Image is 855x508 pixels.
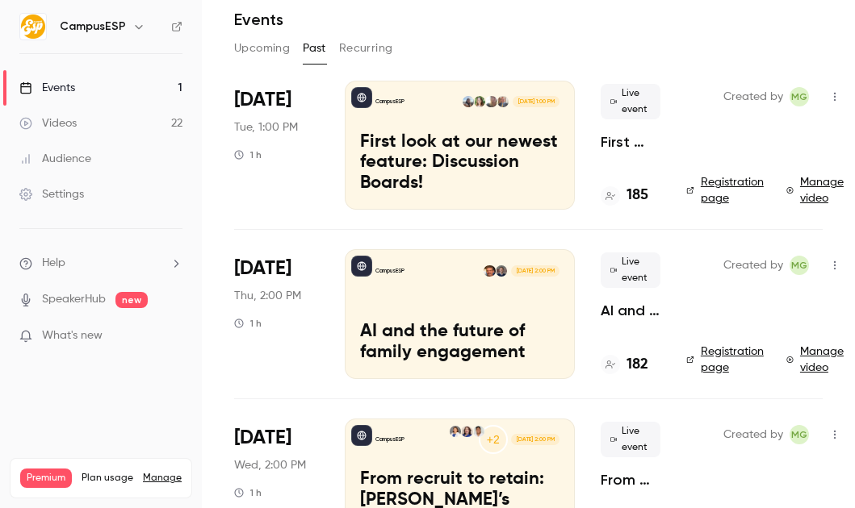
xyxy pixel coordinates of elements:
h4: 185 [627,185,648,206]
img: Kerri Meeks-Griffin [461,426,472,437]
span: [DATE] [234,425,291,451]
img: Dave Becker [496,265,507,277]
span: Wed, 2:00 PM [234,457,306,473]
div: Sep 16 Tue, 1:00 PM (America/New York) [234,81,319,210]
span: Live event [601,422,660,457]
button: Upcoming [234,35,290,61]
span: [DATE] 2:00 PM [511,265,559,277]
span: MG [791,87,807,106]
p: CampusESP [375,435,404,443]
iframe: Noticeable Trigger [163,329,182,344]
a: Manage video [786,344,848,376]
div: Videos [19,115,77,131]
span: Melissa Greiner [790,256,809,275]
span: Live event [601,84,660,119]
p: CampusESP [375,98,404,106]
a: Manage [143,472,182,485]
div: Audience [19,151,91,167]
img: Nelson Barahona [473,426,484,437]
span: Plan usage [82,472,133,485]
a: 185 [601,185,648,206]
span: Melissa Greiner [790,425,809,444]
a: Registration page [686,174,767,206]
p: AI and the future of family engagement [360,322,560,364]
a: First look at our newest feature: Discussion Boards!CampusESPGavin GrivnaDanielle DreeszenBrooke ... [345,81,575,210]
img: Danielle Dreeszen [485,96,497,107]
a: SpeakerHub [42,291,106,308]
a: First look at our newest feature: Discussion Boards! [601,132,660,152]
p: CampusESP [375,267,404,275]
h4: 182 [627,354,648,376]
img: Brooke Sterneck [474,96,485,107]
span: Created by [723,256,783,275]
a: 182 [601,354,648,376]
span: MG [791,256,807,275]
span: [DATE] 1:00 PM [513,96,559,107]
img: James Bright [484,265,495,277]
button: Recurring [339,35,393,61]
span: [DATE] 2:00 PM [511,434,559,445]
div: 1 h [234,148,262,161]
img: Gavin Grivna [497,96,509,107]
a: Registration page [686,344,767,376]
button: Past [303,35,326,61]
li: help-dropdown-opener [19,255,182,272]
div: Settings [19,186,84,202]
span: Premium [20,468,72,488]
div: Sep 11 Thu, 2:00 PM (America/New York) [234,249,319,378]
span: MG [791,425,807,444]
p: First look at our newest feature: Discussion Boards! [360,132,560,194]
span: Live event [601,252,660,288]
span: What's new [42,327,103,344]
a: AI and the future of family engagementCampusESPDave BeckerJames Bright[DATE] 2:00 PMAI and the fu... [345,249,575,378]
h6: CampusESP [60,19,126,35]
a: AI and the future of family engagement [601,301,660,320]
span: Help [42,255,65,272]
span: Thu, 2:00 PM [234,288,301,304]
span: [DATE] [234,87,291,113]
h1: Events [234,10,283,29]
span: Created by [723,425,783,444]
span: new [115,292,148,308]
a: From recruit to retain: [PERSON_NAME]’s blueprint for full-lifecycle family engagement [601,470,660,489]
span: Created by [723,87,783,106]
img: Maura Flaschner [450,426,461,437]
div: +2 [479,425,508,454]
span: [DATE] [234,256,291,281]
a: Manage video [786,174,848,206]
div: 1 h [234,317,262,330]
span: Tue, 1:00 PM [234,119,298,135]
img: CampusESP [20,14,46,40]
div: Events [19,80,75,96]
img: Tiffany Zheng [463,96,474,107]
span: Melissa Greiner [790,87,809,106]
div: 1 h [234,486,262,499]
